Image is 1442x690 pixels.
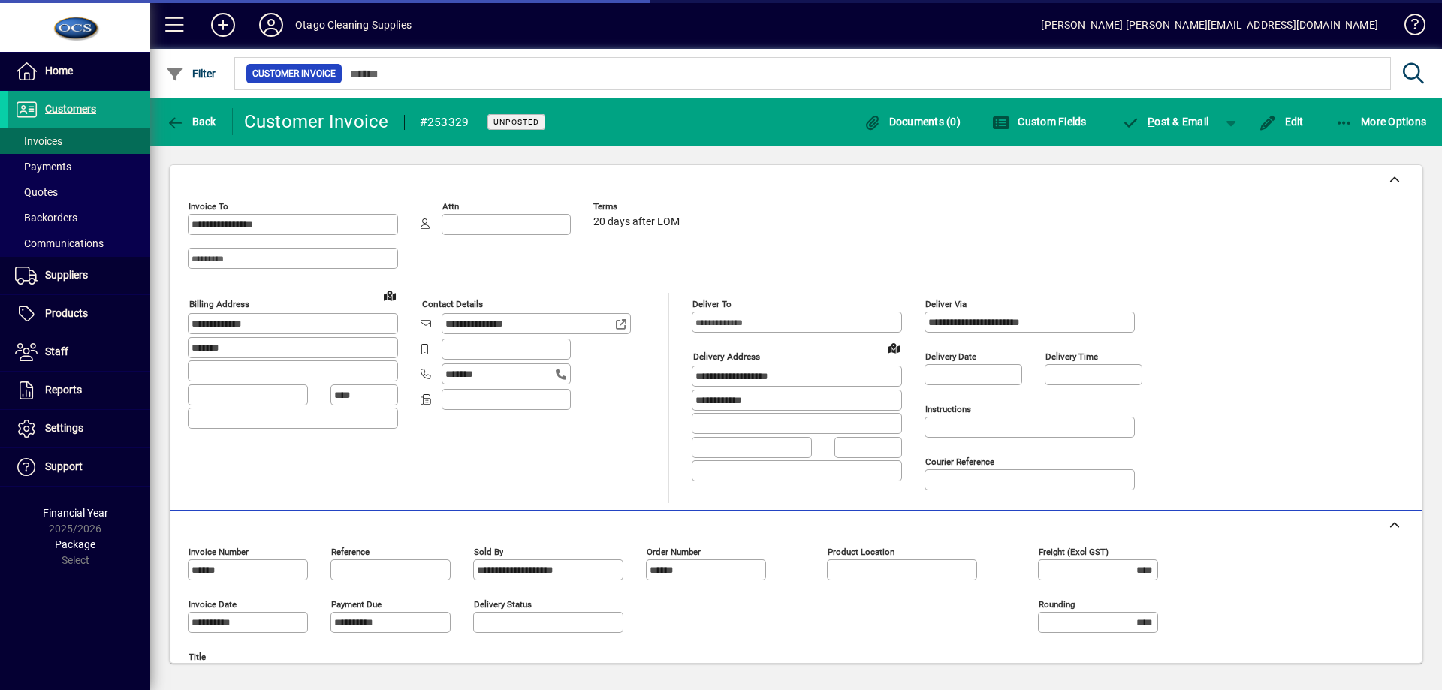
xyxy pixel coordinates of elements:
div: [PERSON_NAME] [PERSON_NAME][EMAIL_ADDRESS][DOMAIN_NAME] [1041,13,1378,37]
span: Reports [45,384,82,396]
span: Terms [593,202,683,212]
a: Reports [8,372,150,409]
span: Package [55,538,95,550]
mat-label: Rounding [1039,599,1075,610]
span: Communications [15,237,104,249]
a: Suppliers [8,257,150,294]
div: #253329 [420,110,469,134]
button: Back [162,108,220,135]
span: Invoices [15,135,62,147]
span: More Options [1335,116,1427,128]
button: Edit [1255,108,1308,135]
a: Quotes [8,179,150,205]
span: Financial Year [43,507,108,519]
span: Suppliers [45,269,88,281]
span: Customers [45,103,96,115]
span: Backorders [15,212,77,224]
mat-label: Deliver via [925,299,967,309]
span: Documents (0) [863,116,961,128]
span: Support [45,460,83,472]
mat-label: Invoice number [189,547,249,557]
span: 20 days after EOM [593,216,680,228]
button: More Options [1332,108,1431,135]
mat-label: Deliver To [692,299,732,309]
span: P [1148,116,1154,128]
a: Products [8,295,150,333]
a: Home [8,53,150,90]
span: Settings [45,422,83,434]
mat-label: Title [189,652,206,662]
mat-label: Delivery status [474,599,532,610]
span: Customer Invoice [252,66,336,81]
span: Unposted [493,117,539,127]
a: Invoices [8,128,150,154]
a: Staff [8,333,150,371]
a: Backorders [8,205,150,231]
mat-label: Invoice date [189,599,237,610]
span: Payments [15,161,71,173]
mat-label: Reference [331,547,370,557]
mat-label: Delivery date [925,351,976,362]
a: Payments [8,154,150,179]
span: Products [45,307,88,319]
a: View on map [882,336,906,360]
a: Knowledge Base [1393,3,1423,52]
a: Settings [8,410,150,447]
button: Documents (0) [859,108,964,135]
mat-label: Payment due [331,599,382,610]
div: Customer Invoice [244,110,389,134]
button: Filter [162,60,220,87]
span: Home [45,65,73,77]
button: Add [199,11,247,38]
mat-label: Invoice To [189,201,228,212]
span: Filter [166,68,216,80]
mat-label: Order number [647,547,701,557]
mat-label: Attn [442,201,459,212]
mat-label: Instructions [925,404,971,414]
mat-label: Delivery time [1045,351,1098,362]
button: Custom Fields [988,108,1091,135]
span: ost & Email [1122,116,1209,128]
app-page-header-button: Back [150,108,233,135]
div: Otago Cleaning Supplies [295,13,412,37]
mat-label: Freight (excl GST) [1039,547,1109,557]
span: Custom Fields [992,116,1087,128]
button: Profile [247,11,295,38]
span: Back [166,116,216,128]
mat-label: Courier Reference [925,456,994,467]
a: View on map [378,283,402,307]
span: Staff [45,345,68,357]
mat-label: Product location [828,547,894,557]
mat-label: Sold by [474,547,503,557]
button: Post & Email [1115,108,1217,135]
a: Support [8,448,150,486]
span: Quotes [15,186,58,198]
span: Edit [1259,116,1304,128]
a: Communications [8,231,150,256]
